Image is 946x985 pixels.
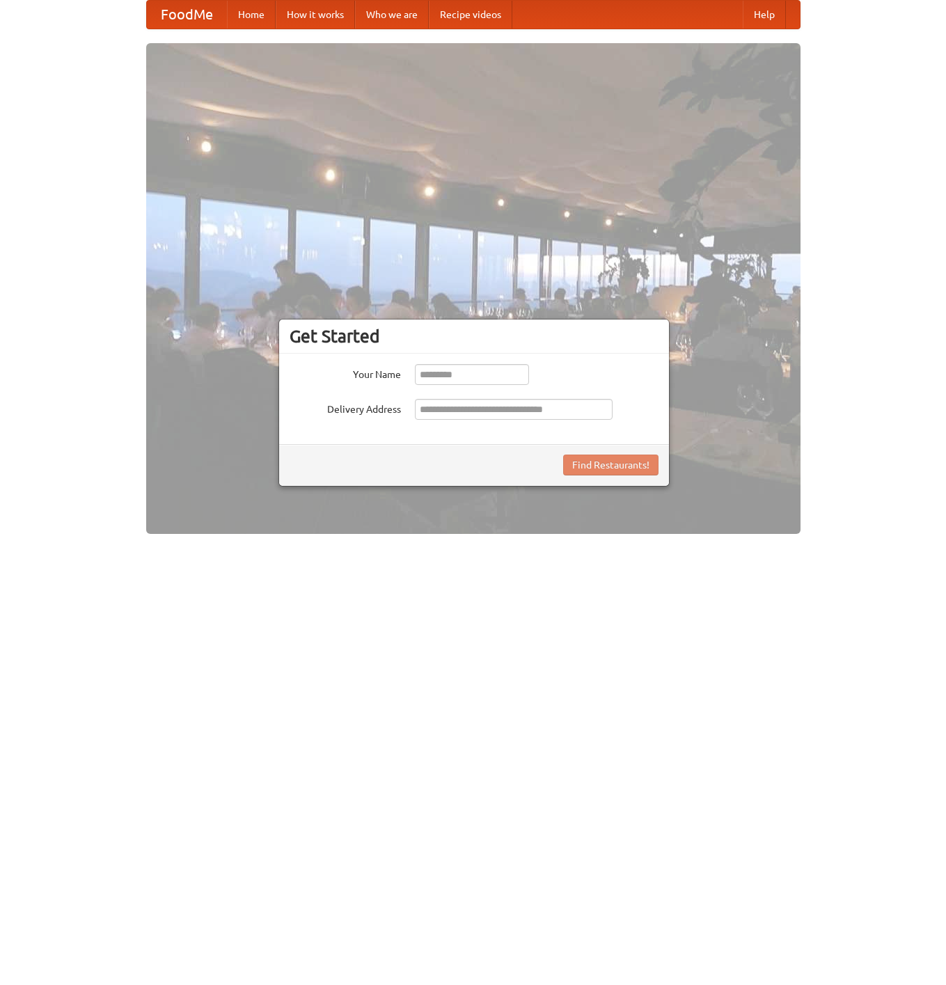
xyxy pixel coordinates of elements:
[563,455,659,475] button: Find Restaurants!
[290,399,401,416] label: Delivery Address
[290,326,659,347] h3: Get Started
[743,1,786,29] a: Help
[227,1,276,29] a: Home
[290,364,401,381] label: Your Name
[147,1,227,29] a: FoodMe
[429,1,512,29] a: Recipe videos
[355,1,429,29] a: Who we are
[276,1,355,29] a: How it works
